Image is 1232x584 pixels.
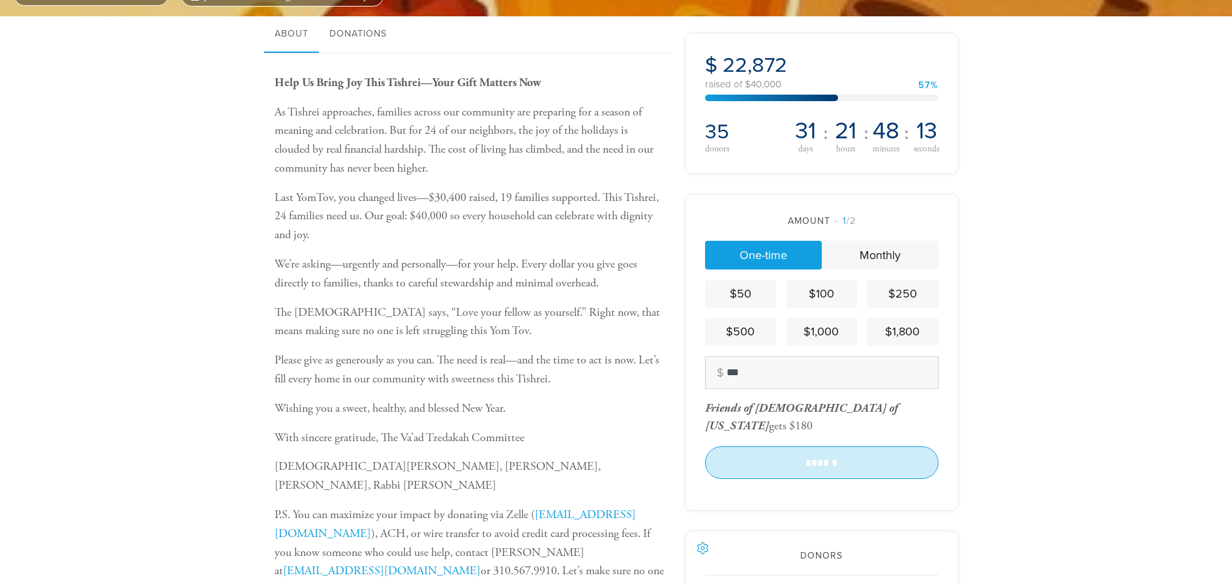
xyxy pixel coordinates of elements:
[795,119,816,143] span: 31
[705,318,776,346] a: $500
[916,119,937,143] span: 13
[873,119,899,143] span: 48
[705,80,939,89] div: raised of $40,000
[867,318,938,346] a: $1,800
[835,215,856,226] span: /2
[275,103,665,178] p: As Tishrei approaches, families across our community are preparing for a season of meaning and ce...
[904,123,909,144] span: :
[275,399,665,418] p: Wishing you a sweet, healthy, and blessed New Year.
[789,418,813,433] div: $180
[710,323,771,341] div: $500
[275,507,636,541] a: [EMAIL_ADDRESS][DOMAIN_NAME]
[836,145,855,154] span: hours
[710,285,771,303] div: $50
[275,457,665,495] p: [DEMOGRAPHIC_DATA][PERSON_NAME], [PERSON_NAME], [PERSON_NAME], Rabbi [PERSON_NAME]
[275,303,665,341] p: The [DEMOGRAPHIC_DATA] says, “Love your fellow as yourself.” Right now, that means making sure no...
[275,189,665,245] p: Last YomTov, you changed lives—$30,400 raised, 19 families supported. This Tishrei, 24 families n...
[275,429,665,448] p: With sincere gratitude, The Va’ad Tzedakah Committee
[872,285,933,303] div: $250
[275,75,541,90] b: Help Us Bring Joy This Tishrei—Your Gift Matters Now
[723,53,787,78] span: 22,872
[791,285,852,303] div: $100
[275,351,665,389] p: Please give as generously as you can. The need is real—and the time to act is now. Let’s fill eve...
[705,53,717,78] span: $
[786,280,857,308] a: $100
[791,323,852,341] div: $1,000
[264,16,319,53] a: About
[705,401,897,433] span: Friends of [DEMOGRAPHIC_DATA] of [US_STATE]
[705,551,939,562] h2: Donors
[864,123,869,144] span: :
[823,123,828,144] span: :
[873,145,899,154] span: minutes
[835,119,856,143] span: 21
[705,119,785,144] h2: 35
[319,16,397,53] a: Donations
[843,215,847,226] span: 1
[705,144,785,153] div: donors
[275,255,665,293] p: We’re asking—urgently and personally—for your help. Every dollar you give goes directly to famili...
[283,563,481,578] a: [EMAIL_ADDRESS][DOMAIN_NAME]
[705,241,822,269] a: One-time
[918,81,939,90] div: 57%
[822,241,939,269] a: Monthly
[798,145,813,154] span: days
[872,323,933,341] div: $1,800
[914,145,939,154] span: seconds
[705,214,939,228] div: Amount
[867,280,938,308] a: $250
[786,318,857,346] a: $1,000
[705,401,897,433] div: gets
[705,280,776,308] a: $50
